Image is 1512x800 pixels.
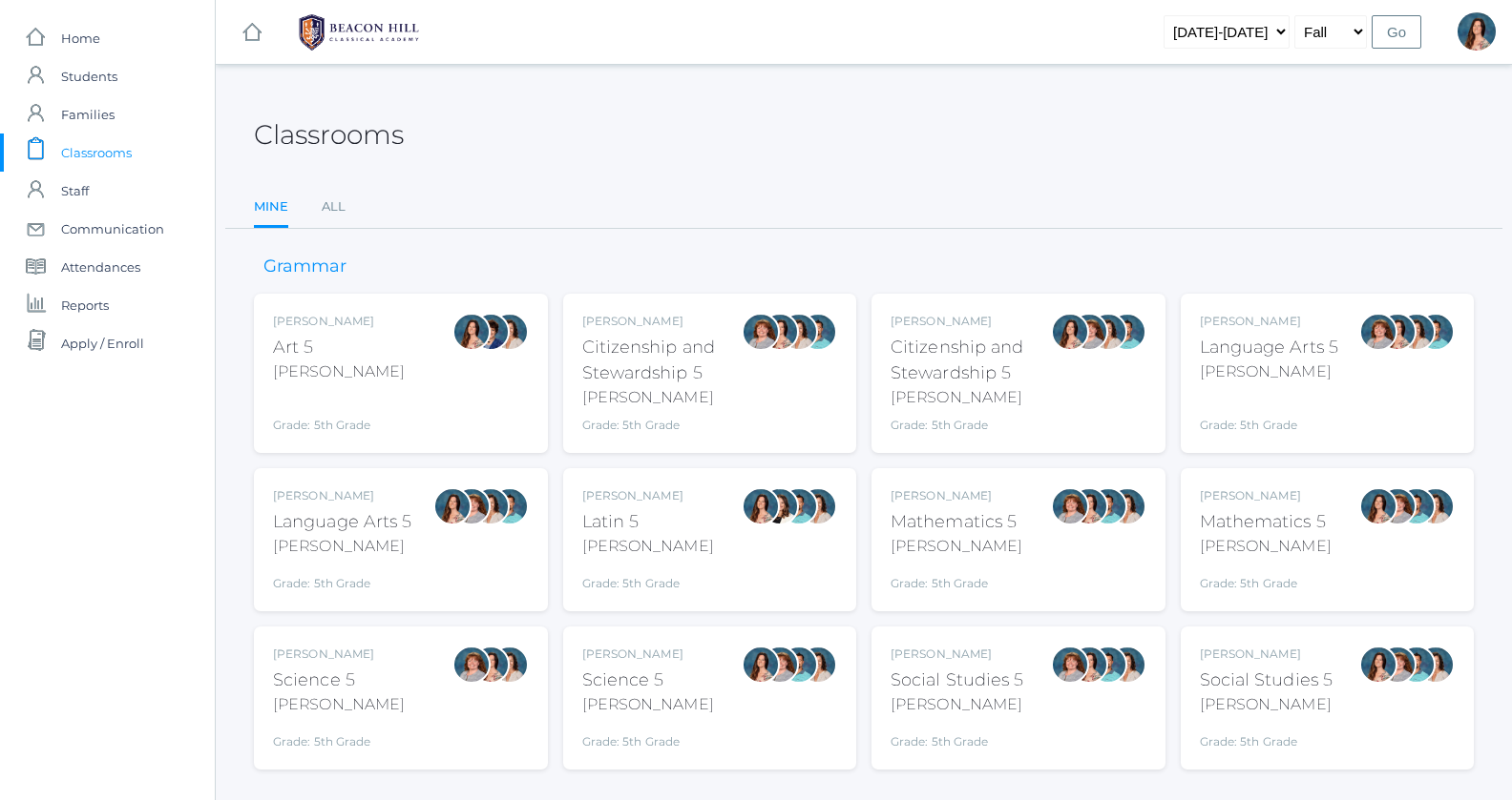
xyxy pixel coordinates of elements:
[273,646,405,663] div: [PERSON_NAME]
[582,667,714,693] div: Science 5
[1200,646,1333,663] div: [PERSON_NAME]
[742,487,780,525] div: Rebecca Salazar
[1378,646,1417,684] div: Sarah Bence
[780,487,818,525] div: Westen Taylor
[273,565,412,592] div: Grade: 5th Grade
[61,248,140,286] span: Attendances
[1200,667,1333,693] div: Social Studies 5
[761,646,799,684] div: Sarah Bence
[891,693,1024,716] div: [PERSON_NAME]
[61,95,115,133] span: Families
[891,509,1022,535] div: Mathematics 5
[780,313,818,351] div: Cari Burke
[799,487,837,525] div: Cari Burke
[452,313,491,351] div: Rebecca Salazar
[1359,487,1397,525] div: Rebecca Salazar
[1089,646,1127,684] div: Westen Taylor
[891,667,1024,693] div: Social Studies 5
[1200,335,1339,360] div: Language Arts 5
[61,324,144,362] span: Apply / Enroll
[582,646,714,663] div: [PERSON_NAME]
[491,646,529,684] div: Cari Burke
[891,646,1024,663] div: [PERSON_NAME]
[582,509,714,535] div: Latin 5
[582,417,743,434] div: Grade: 5th Grade
[452,487,491,525] div: Sarah Bence
[1108,646,1146,684] div: Cari Burke
[1089,313,1127,351] div: Cari Burke
[273,724,405,750] div: Grade: 5th Grade
[273,313,405,330] div: [PERSON_NAME]
[472,487,510,525] div: Cari Burke
[1378,487,1417,525] div: Sarah Bence
[61,172,89,210] span: Staff
[433,487,472,525] div: Rebecca Salazar
[61,57,117,95] span: Students
[761,487,799,525] div: Teresa Deutsch
[1070,313,1108,351] div: Sarah Bence
[1458,12,1496,51] div: Rebecca Salazar
[1051,646,1089,684] div: Sarah Bence
[254,257,356,277] h3: Grammar
[1417,487,1455,525] div: Cari Burke
[780,646,818,684] div: Westen Taylor
[1051,487,1089,525] div: Sarah Bence
[273,535,412,558] div: [PERSON_NAME]
[273,667,405,693] div: Science 5
[287,9,430,56] img: 1_BHCALogos-05.png
[322,188,346,226] a: All
[582,565,714,592] div: Grade: 5th Grade
[1108,487,1146,525] div: Cari Burke
[1200,693,1333,716] div: [PERSON_NAME]
[1359,646,1397,684] div: Rebecca Salazar
[1070,646,1108,684] div: Rebecca Salazar
[1108,313,1146,351] div: Westen Taylor
[582,724,714,750] div: Grade: 5th Grade
[742,313,780,351] div: Sarah Bence
[582,386,743,409] div: [PERSON_NAME]
[891,386,1051,409] div: [PERSON_NAME]
[891,535,1022,558] div: [PERSON_NAME]
[1417,646,1455,684] div: Cari Burke
[582,313,743,330] div: [PERSON_NAME]
[582,487,714,504] div: [PERSON_NAME]
[491,313,529,351] div: Cari Burke
[891,724,1024,750] div: Grade: 5th Grade
[1200,565,1332,592] div: Grade: 5th Grade
[1378,313,1417,351] div: Rebecca Salazar
[742,646,780,684] div: Rebecca Salazar
[61,286,109,324] span: Reports
[61,19,100,57] span: Home
[1200,535,1332,558] div: [PERSON_NAME]
[1397,646,1436,684] div: Westen Taylor
[273,335,405,360] div: Art 5
[472,646,510,684] div: Rebecca Salazar
[1200,360,1339,383] div: [PERSON_NAME]
[582,693,714,716] div: [PERSON_NAME]
[582,535,714,558] div: [PERSON_NAME]
[1200,724,1333,750] div: Grade: 5th Grade
[1070,487,1108,525] div: Rebecca Salazar
[891,335,1051,386] div: Citizenship and Stewardship 5
[472,313,510,351] div: Carolyn Sugimoto
[799,313,837,351] div: Westen Taylor
[1372,15,1421,49] input: Go
[61,133,132,172] span: Classrooms
[273,360,405,383] div: [PERSON_NAME]
[891,487,1022,504] div: [PERSON_NAME]
[1200,391,1339,434] div: Grade: 5th Grade
[1359,313,1397,351] div: Sarah Bence
[1200,509,1332,535] div: Mathematics 5
[1200,313,1339,330] div: [PERSON_NAME]
[61,210,164,248] span: Communication
[582,335,743,386] div: Citizenship and Stewardship 5
[273,509,412,535] div: Language Arts 5
[1397,313,1436,351] div: Cari Burke
[891,565,1022,592] div: Grade: 5th Grade
[1200,487,1332,504] div: [PERSON_NAME]
[1417,313,1455,351] div: Westen Taylor
[1089,487,1127,525] div: Westen Taylor
[273,391,405,434] div: Grade: 5th Grade
[1397,487,1436,525] div: Westen Taylor
[891,417,1051,434] div: Grade: 5th Grade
